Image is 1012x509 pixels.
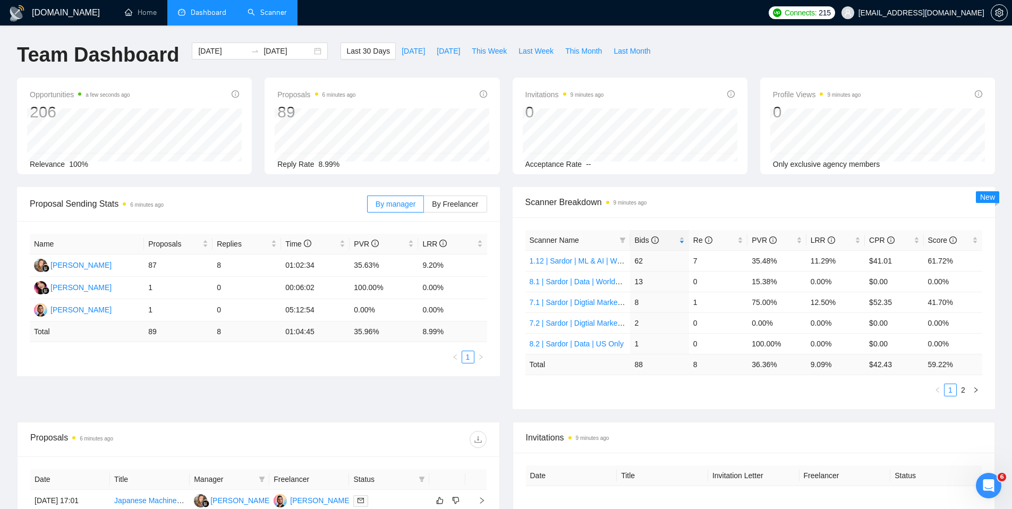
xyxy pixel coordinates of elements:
li: 1 [462,351,474,363]
td: 35.48% [747,250,806,271]
img: AM [34,303,47,317]
td: 0 [689,312,747,333]
td: 0.00% [747,312,806,333]
button: left [449,351,462,363]
td: 0 [212,299,281,321]
div: [PERSON_NAME] [50,304,112,316]
a: NK[PERSON_NAME] [34,283,112,291]
span: like [436,496,444,505]
span: right [973,387,979,393]
span: info-circle [480,90,487,98]
td: 00:06:02 [281,277,350,299]
span: LRR [422,240,447,248]
a: homeHome [125,8,157,17]
td: 0.00% [924,333,982,354]
th: Name [30,234,144,254]
td: 1 [689,292,747,312]
button: setting [991,4,1008,21]
li: 2 [957,384,970,396]
td: 2 [630,312,688,333]
button: Last Week [513,43,559,60]
button: left [931,384,944,396]
span: 8.99% [319,160,340,168]
span: info-circle [975,90,982,98]
span: This Month [565,45,602,57]
td: 8 [212,321,281,342]
span: info-circle [705,236,712,244]
td: 1 [144,299,212,321]
span: filter [259,476,265,482]
a: 7.2 | Sardor | Digtial Marketing PPC | US Only [530,319,681,327]
span: Acceptance Rate [525,160,582,168]
td: $52.35 [865,292,923,312]
span: 100% [69,160,88,168]
li: 1 [944,384,957,396]
span: mail [358,497,364,504]
span: [DATE] [402,45,425,57]
span: filter [419,476,425,482]
a: setting [991,9,1008,17]
span: Last 30 Days [346,45,390,57]
td: $0.00 [865,312,923,333]
td: 87 [144,254,212,277]
a: AM[PERSON_NAME] [274,496,351,504]
span: to [251,47,259,55]
img: NK [194,494,207,507]
a: 1 [945,384,956,396]
th: Date [526,465,617,486]
span: PVR [354,240,379,248]
a: searchScanner [248,8,287,17]
span: info-circle [949,236,957,244]
time: 9 minutes ago [614,200,647,206]
a: 8.1 | Sardor | Data | Worldwide [530,277,631,286]
span: Status [353,473,414,485]
td: $41.01 [865,250,923,271]
button: download [470,431,487,448]
span: info-circle [371,240,379,247]
td: 11.29% [806,250,865,271]
th: Date [30,469,110,490]
td: 7 [689,250,747,271]
img: gigradar-bm.png [42,265,49,272]
button: Last Month [608,43,656,60]
td: 61.72% [924,250,982,271]
span: dislike [452,496,460,505]
li: Next Page [970,384,982,396]
span: info-circle [304,240,311,247]
td: $0.00 [865,271,923,292]
span: Proposal Sending Stats [30,197,367,210]
li: Previous Page [449,351,462,363]
time: 6 minutes ago [80,436,113,442]
span: filter [619,237,626,243]
span: Connects: [785,7,817,19]
span: info-circle [439,240,447,247]
button: dislike [449,494,462,507]
span: info-circle [232,90,239,98]
a: Japanese Machine Learning Trainer Needed for Intensive Workshop [114,496,339,505]
td: 0 [212,277,281,299]
th: Proposals [144,234,212,254]
a: 8.2 | Sardor | Data | US Only [530,340,624,348]
a: 2 [957,384,969,396]
span: Relevance [30,160,65,168]
div: 206 [30,102,130,122]
span: By manager [376,200,415,208]
a: NK[PERSON_NAME] [34,260,112,269]
span: Manager [194,473,254,485]
th: Replies [212,234,281,254]
span: right [470,497,486,504]
td: 0.00% [418,277,487,299]
span: Proposals [148,238,200,250]
img: AM [274,494,287,507]
img: gigradar-bm.png [202,500,209,507]
span: left [452,354,458,360]
div: Proposals [30,431,258,448]
div: 0 [525,102,604,122]
button: This Month [559,43,608,60]
span: user [844,9,852,16]
time: 9 minutes ago [571,92,604,98]
td: 0.00% [924,271,982,292]
span: Last Month [614,45,650,57]
td: 13 [630,271,688,292]
td: Total [30,321,144,342]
